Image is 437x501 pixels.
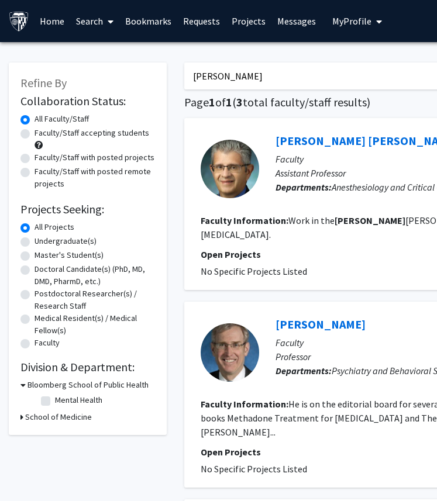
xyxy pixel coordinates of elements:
b: Faculty Information: [201,215,288,226]
label: All Projects [35,221,74,233]
a: Requests [177,1,226,42]
img: Johns Hopkins University Logo [9,11,29,32]
a: Bookmarks [119,1,177,42]
label: Faculty/Staff accepting students [35,127,149,139]
span: Refine By [20,75,67,90]
a: Home [34,1,70,42]
label: Undergraduate(s) [35,235,97,247]
h2: Division & Department: [20,360,155,374]
label: Faculty [35,337,60,349]
label: All Faculty/Staff [35,113,89,125]
b: Faculty Information: [201,398,288,410]
label: Postdoctoral Researcher(s) / Research Staff [35,288,155,312]
span: 3 [236,95,243,109]
h2: Collaboration Status: [20,94,155,108]
label: Mental Health [55,394,102,406]
label: Medical Resident(s) / Medical Fellow(s) [35,312,155,337]
a: Messages [271,1,322,42]
h3: School of Medicine [25,411,92,423]
label: Faculty/Staff with posted remote projects [35,165,155,190]
h3: Bloomberg School of Public Health [27,379,149,391]
b: [PERSON_NAME] [335,215,405,226]
label: Doctoral Candidate(s) (PhD, MD, DMD, PharmD, etc.) [35,263,155,288]
a: Projects [226,1,271,42]
b: Departments: [276,365,332,376]
label: Master's Student(s) [35,249,104,261]
label: Faculty/Staff with posted projects [35,151,154,164]
span: No Specific Projects Listed [201,463,307,475]
b: Departments: [276,181,332,193]
a: [PERSON_NAME] [276,317,366,331]
span: 1 [226,95,232,109]
span: 1 [209,95,215,109]
span: No Specific Projects Listed [201,265,307,277]
h2: Projects Seeking: [20,202,155,216]
a: Search [70,1,119,42]
iframe: Chat [9,448,50,492]
span: My Profile [332,15,371,27]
